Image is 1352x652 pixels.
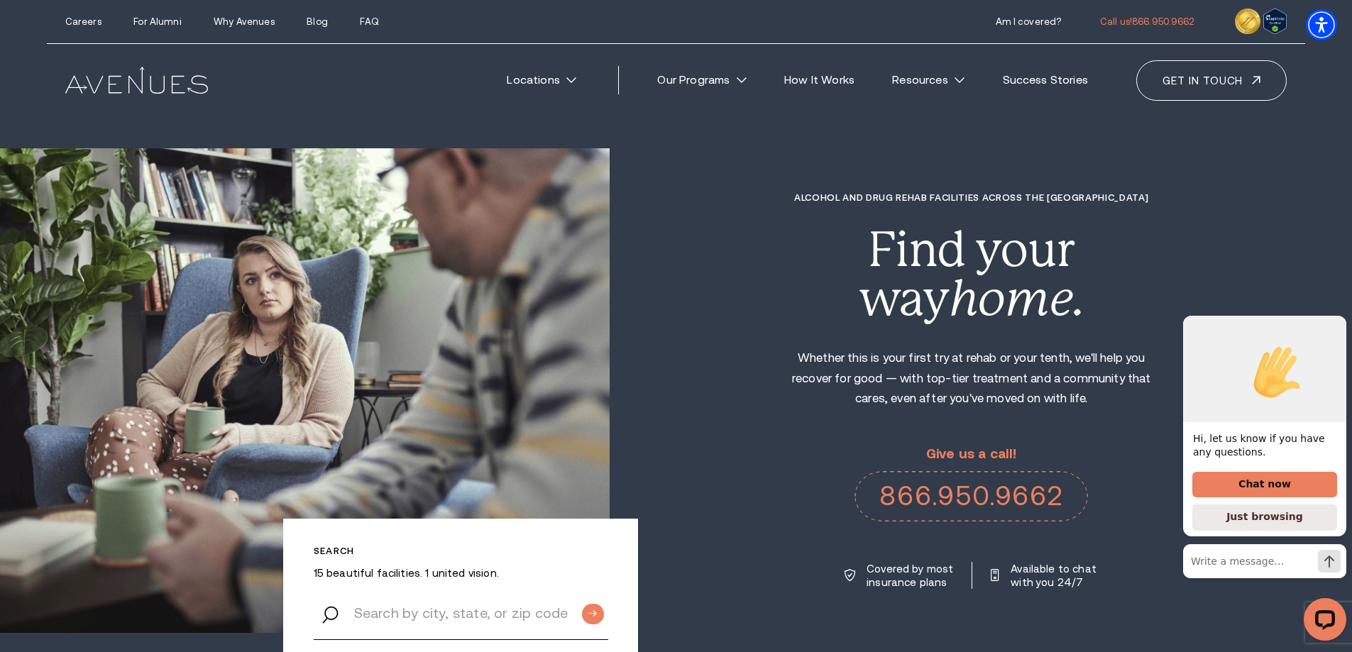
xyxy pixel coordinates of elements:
iframe: LiveChat chat widget [1172,315,1352,652]
input: Search by city, state, or zip code [314,586,608,640]
p: Search [314,546,608,556]
a: call 866.950.9662 [854,471,1088,521]
a: Locations [493,65,591,96]
a: Blog [307,16,328,27]
div: Accessibility Menu [1306,9,1337,40]
h1: Alcohol and Drug Rehab Facilities across the [GEOGRAPHIC_DATA] [778,192,1165,203]
a: How It Works [770,65,869,96]
p: Covered by most insurance plans [867,562,955,589]
a: Careers [65,16,101,27]
a: Why Avenues [214,16,274,27]
p: Give us a call! [854,447,1088,462]
a: Success Stories [988,65,1102,96]
a: Available to chat with you 24/7 [991,562,1099,589]
a: Verify LegitScript Approval for www.avenuesrecovery.com [1263,13,1287,26]
a: call 866.950.9662 [1100,16,1194,27]
div: Find your way [778,226,1165,323]
input: Submit button [582,604,604,624]
a: Am I covered? [996,16,1062,27]
a: Our Programs [643,65,761,96]
a: Get in touch [1136,60,1287,101]
img: clock [1235,9,1260,34]
p: Whether this is your first try at rehab or your tenth, we'll help you recover for good — with top... [778,348,1165,409]
img: Verify Approval for www.avenuesrecovery.com [1263,9,1287,34]
span: 866.950.9662 [1132,16,1194,27]
a: Covered by most insurance plans [845,562,955,589]
p: Available to chat with you 24/7 [1011,562,1099,589]
a: Resources [878,65,979,96]
a: FAQ [360,16,378,27]
p: 15 beautiful facilities. 1 united vision. [314,566,608,580]
i: home. [950,270,1084,326]
a: For Alumni [133,16,181,27]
